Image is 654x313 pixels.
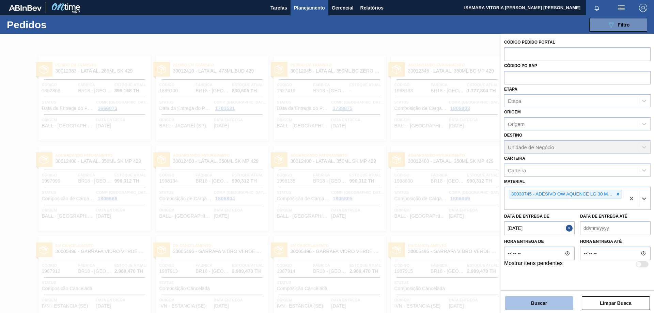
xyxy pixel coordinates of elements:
[509,190,614,199] div: 30030745 - ADESIVO OW AQUENCE LG 30 MCR
[7,21,109,29] h1: Pedidos
[580,221,651,235] input: dd/mm/yyyy
[360,4,384,12] span: Relatórios
[504,63,537,68] label: Códido PO SAP
[589,18,647,32] button: Filtro
[508,167,526,173] div: Carteira
[508,98,521,104] div: Etapa
[294,4,325,12] span: Planejamento
[586,3,608,13] button: Notificações
[566,221,575,235] button: Close
[639,4,647,12] img: Logout
[9,5,42,11] img: TNhmsLtSVTkK8tSr43FrP2fwEKptu5GPRR3wAAAABJRU5ErkJggg==
[504,221,575,235] input: dd/mm/yyyy
[580,214,627,219] label: Data de Entrega até
[504,110,521,114] label: Origem
[617,4,625,12] img: userActions
[504,87,517,92] label: Etapa
[508,121,525,127] div: Origem
[332,4,354,12] span: Gerencial
[580,237,651,247] label: Hora entrega até
[504,156,525,161] label: Carteira
[504,237,575,247] label: Hora entrega de
[504,40,555,45] label: Código Pedido Portal
[504,179,525,184] label: Material
[270,4,287,12] span: Tarefas
[504,133,522,138] label: Destino
[504,260,563,268] label: Mostrar itens pendentes
[618,22,630,28] span: Filtro
[504,214,549,219] label: Data de Entrega de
